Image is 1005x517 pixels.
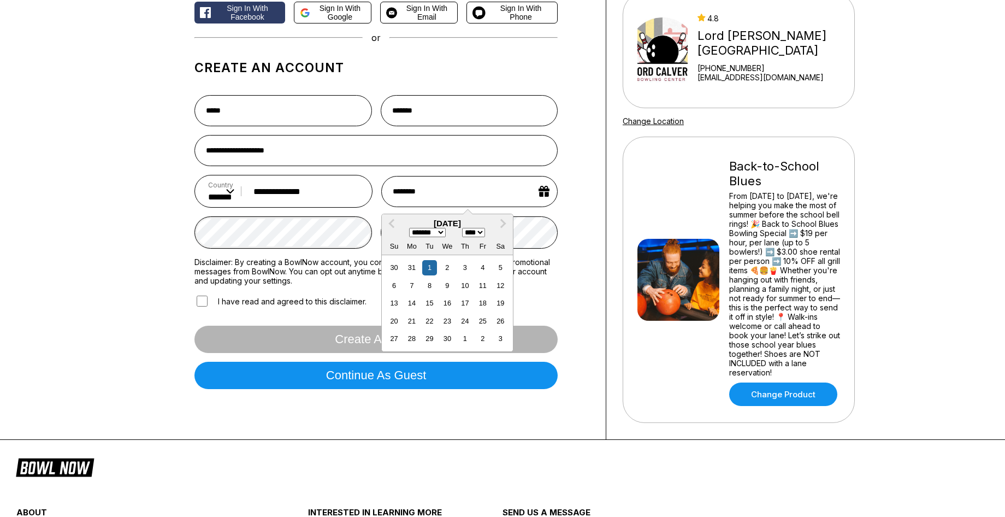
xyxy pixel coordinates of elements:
[422,296,437,310] div: Choose Tuesday, April 15th, 2025
[637,239,719,321] img: Back-to-School Blues
[466,2,558,23] button: Sign in with Phone
[458,278,472,293] div: Choose Thursday, April 10th, 2025
[458,296,472,310] div: Choose Thursday, April 17th, 2025
[493,278,508,293] div: Choose Saturday, April 12th, 2025
[194,362,558,389] button: Continue as guest
[404,278,419,293] div: Choose Monday, April 7th, 2025
[387,260,401,275] div: Choose Sunday, March 30th, 2025
[404,260,419,275] div: Choose Monday, March 31st, 2025
[493,260,508,275] div: Choose Saturday, April 5th, 2025
[387,239,401,254] div: Su
[440,239,454,254] div: We
[387,331,401,346] div: Choose Sunday, April 27th, 2025
[404,314,419,328] div: Choose Monday, April 21st, 2025
[422,314,437,328] div: Choose Tuesday, April 22nd, 2025
[404,296,419,310] div: Choose Monday, April 14th, 2025
[697,14,850,23] div: 4.8
[440,314,454,328] div: Choose Wednesday, April 23rd, 2025
[194,2,285,23] button: Sign in with Facebook
[475,314,490,328] div: Choose Friday, April 25th, 2025
[490,4,552,21] span: Sign in with Phone
[380,2,458,23] button: Sign in with Email
[440,278,454,293] div: Choose Wednesday, April 9th, 2025
[194,32,558,43] div: or
[697,63,850,73] div: [PHONE_NUMBER]
[458,239,472,254] div: Th
[440,296,454,310] div: Choose Wednesday, April 16th, 2025
[387,278,401,293] div: Choose Sunday, April 6th, 2025
[387,314,401,328] div: Choose Sunday, April 20th, 2025
[422,331,437,346] div: Choose Tuesday, April 29th, 2025
[697,28,850,58] div: Lord [PERSON_NAME][GEOGRAPHIC_DATA]
[401,4,452,21] span: Sign in with Email
[404,331,419,346] div: Choose Monday, April 28th, 2025
[383,215,400,233] button: Previous Month
[215,4,280,21] span: Sign in with Facebook
[194,294,366,308] label: I have read and agreed to this disclaimer.
[208,181,234,189] label: Country
[697,73,850,82] a: [EMAIL_ADDRESS][DOMAIN_NAME]
[475,331,490,346] div: Choose Friday, May 2nd, 2025
[493,296,508,310] div: Choose Saturday, April 19th, 2025
[729,383,837,406] a: Change Product
[422,278,437,293] div: Choose Tuesday, April 8th, 2025
[440,331,454,346] div: Choose Wednesday, April 30th, 2025
[475,278,490,293] div: Choose Friday, April 11th, 2025
[493,314,508,328] div: Choose Saturday, April 26th, 2025
[623,116,684,126] a: Change Location
[422,260,437,275] div: Choose Tuesday, April 1st, 2025
[194,257,558,285] label: Disclaimer: By creating a BowlNow account, you consent to receiving notifications and promotional...
[475,296,490,310] div: Choose Friday, April 18th, 2025
[440,260,454,275] div: Choose Wednesday, April 2nd, 2025
[637,9,688,91] img: Lord Calvert Bowling Center
[315,4,366,21] span: Sign in with Google
[197,296,208,307] input: I have read and agreed to this disclaimer.
[422,239,437,254] div: Tu
[493,239,508,254] div: Sa
[387,296,401,310] div: Choose Sunday, April 13th, 2025
[458,331,472,346] div: Choose Thursday, May 1st, 2025
[294,2,371,23] button: Sign in with Google
[458,314,472,328] div: Choose Thursday, April 24th, 2025
[382,219,513,228] div: [DATE]
[493,331,508,346] div: Choose Saturday, May 3rd, 2025
[475,239,490,254] div: Fr
[729,159,840,189] div: Back-to-School Blues
[458,260,472,275] div: Choose Thursday, April 3rd, 2025
[194,60,558,75] h1: Create an account
[475,260,490,275] div: Choose Friday, April 4th, 2025
[385,259,509,348] div: month 2025-04
[404,239,419,254] div: Mo
[494,215,512,233] button: Next Month
[729,191,840,377] div: From [DATE] to [DATE], we're helping you make the most of summer before the school bell rings! 🎉 ...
